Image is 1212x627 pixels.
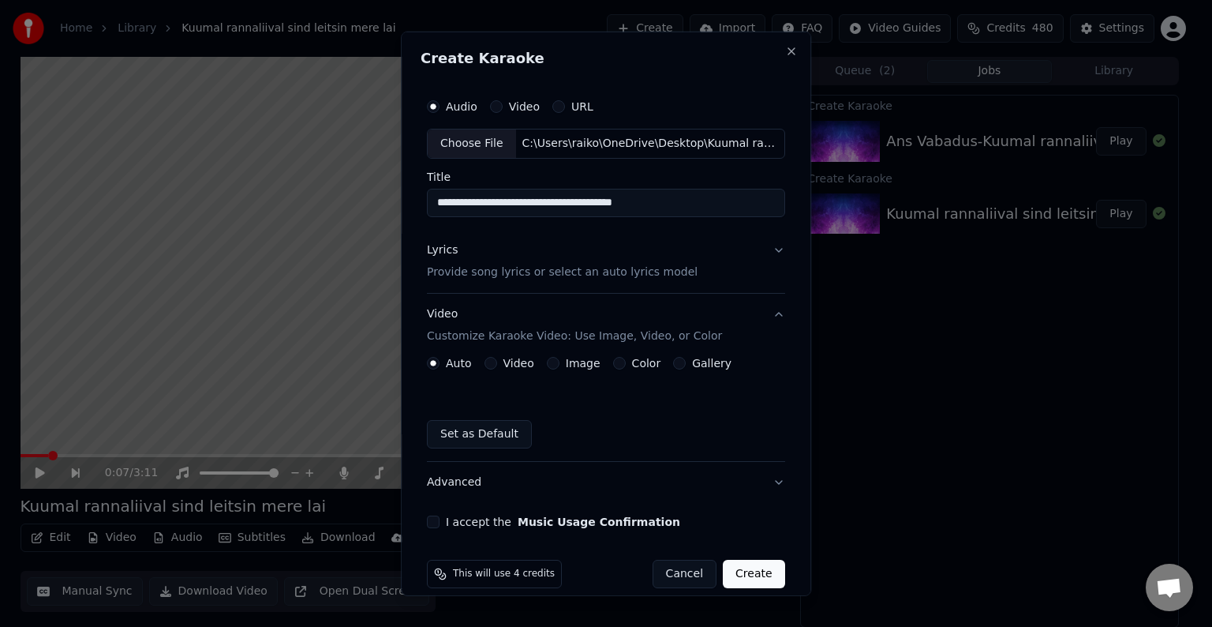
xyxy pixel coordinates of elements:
[427,294,785,357] button: VideoCustomize Karaoke Video: Use Image, Video, or Color
[427,329,722,344] p: Customize Karaoke Video: Use Image, Video, or Color
[723,560,785,588] button: Create
[427,242,458,258] div: Lyrics
[516,136,784,152] div: C:\Users\raiko\OneDrive\Desktop\Kuumal rannaliival sind leitsin mere lai (9).wav
[446,101,477,112] label: Audio
[427,265,698,280] p: Provide song lyrics or select an auto lyrics model
[446,358,472,369] label: Auto
[653,560,716,588] button: Cancel
[427,462,785,503] button: Advanced
[692,358,731,369] label: Gallery
[421,51,791,66] h2: Create Karaoke
[427,420,532,449] button: Set as Default
[427,171,785,182] label: Title
[428,130,516,158] div: Choose File
[571,101,593,112] label: URL
[453,568,555,580] span: This will use 4 credits
[503,358,534,369] label: Video
[427,357,785,461] div: VideoCustomize Karaoke Video: Use Image, Video, or Color
[446,516,680,528] label: I accept the
[509,101,540,112] label: Video
[566,358,600,369] label: Image
[632,358,661,369] label: Color
[427,306,722,344] div: Video
[518,516,680,528] button: I accept the
[427,230,785,293] button: LyricsProvide song lyrics or select an auto lyrics model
